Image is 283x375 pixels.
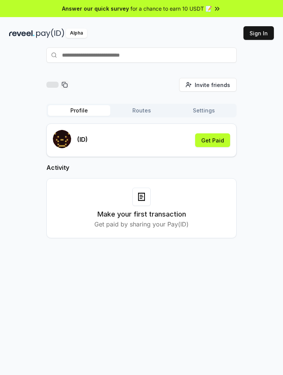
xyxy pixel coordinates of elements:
h2: Activity [46,163,237,172]
button: Routes [110,105,173,116]
button: Get Paid [195,133,230,147]
button: Invite friends [179,78,237,92]
button: Profile [48,105,110,116]
p: (ID) [77,135,88,144]
span: Invite friends [195,81,230,89]
button: Settings [173,105,235,116]
img: reveel_dark [9,28,35,38]
span: for a chance to earn 10 USDT 📝 [130,5,212,13]
img: pay_id [36,28,64,38]
p: Get paid by sharing your Pay(ID) [94,220,189,229]
span: Answer our quick survey [62,5,129,13]
h3: Make your first transaction [97,209,186,220]
div: Alpha [66,28,87,38]
button: Sign In [243,26,274,40]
